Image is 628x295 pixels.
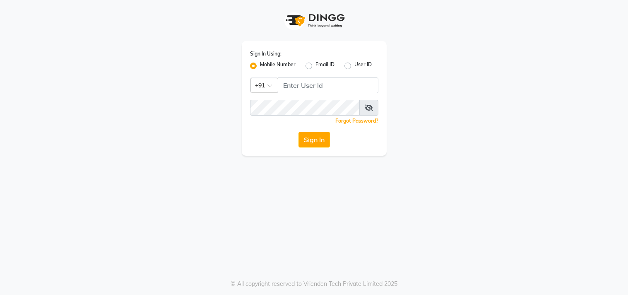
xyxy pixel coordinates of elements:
[335,118,378,124] a: Forgot Password?
[278,77,378,93] input: Username
[298,132,330,147] button: Sign In
[315,61,334,71] label: Email ID
[281,8,347,33] img: logo1.svg
[354,61,372,71] label: User ID
[260,61,296,71] label: Mobile Number
[250,50,282,58] label: Sign In Using:
[250,100,360,116] input: Username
